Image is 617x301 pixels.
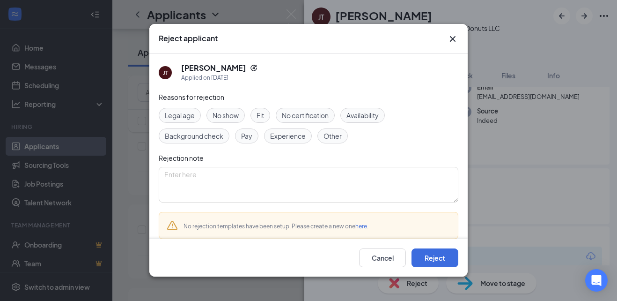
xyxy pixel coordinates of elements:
svg: Cross [447,33,458,45]
span: Pay [241,131,252,141]
span: No rejection templates have been setup. Please create a new one . [184,223,368,230]
span: Experience [270,131,306,141]
span: Reasons for rejection [159,93,224,101]
svg: Reapply [250,64,257,72]
span: No certification [282,110,329,120]
span: Rejection note [159,154,204,162]
span: Availability [346,110,379,120]
a: here [355,223,367,230]
span: No show [213,110,239,120]
h5: [PERSON_NAME] [181,63,246,73]
span: Legal age [165,110,195,120]
button: Close [447,33,458,45]
div: JT [163,69,168,77]
div: Open Intercom Messenger [585,269,608,292]
svg: Warning [167,220,178,231]
button: Reject [411,249,458,268]
span: Fit [257,110,264,120]
span: Background check [165,131,223,141]
button: Cancel [359,249,406,268]
h3: Reject applicant [159,33,218,44]
div: Applied on [DATE] [181,73,257,83]
span: Other [323,131,342,141]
